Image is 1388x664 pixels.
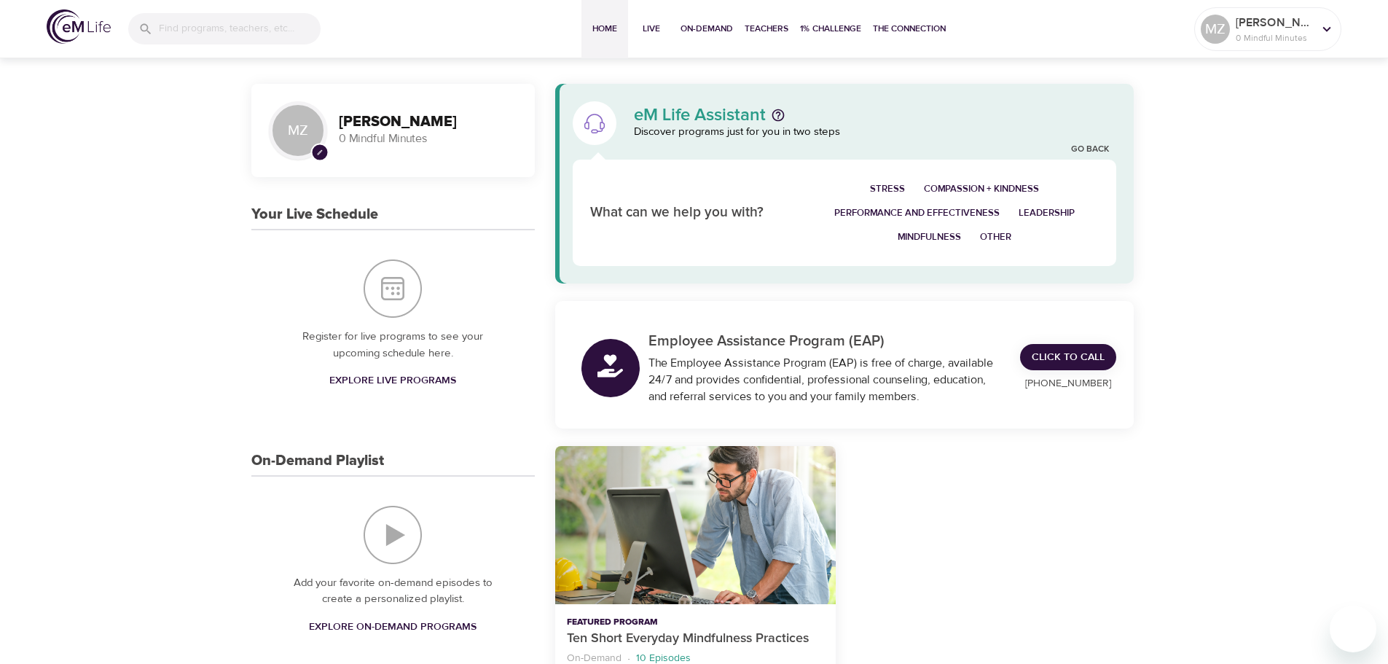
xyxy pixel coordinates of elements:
[924,181,1039,198] span: Compassion + Kindness
[555,446,836,604] button: Ten Short Everyday Mindfulness Practices
[888,225,971,249] button: Mindfulness
[339,130,517,147] p: 0 Mindful Minutes
[898,229,961,246] span: Mindfulness
[281,575,506,608] p: Add your favorite on-demand episodes to create a personalized playlist.
[1009,201,1084,225] button: Leadership
[834,205,1000,222] span: Performance and Effectiveness
[648,355,1003,405] div: The Employee Assistance Program (EAP) is free of charge, available 24/7 and provides confidential...
[309,618,477,636] span: Explore On-Demand Programs
[1019,205,1075,222] span: Leadership
[587,21,622,36] span: Home
[634,106,766,124] p: eM Life Assistant
[681,21,733,36] span: On-Demand
[567,616,824,629] p: Featured Program
[1020,344,1116,371] a: Click to Call
[1032,348,1105,367] span: Click to Call
[873,21,946,36] span: The Connection
[567,629,824,649] p: Ten Short Everyday Mindfulness Practices
[251,206,378,223] h3: Your Live Schedule
[251,453,384,469] h3: On-Demand Playlist
[281,329,506,362] p: Register for live programs to see your upcoming schedule here.
[980,229,1011,246] span: Other
[1071,144,1109,156] a: Go Back
[1020,376,1116,391] p: [PHONE_NUMBER]
[1236,31,1313,44] p: 0 Mindful Minutes
[1330,606,1376,652] iframe: Button to launch messaging window
[1201,15,1230,44] div: MZ
[825,201,1009,225] button: Performance and Effectiveness
[339,114,517,130] h3: [PERSON_NAME]
[303,614,482,641] a: Explore On-Demand Programs
[47,9,111,44] img: logo
[860,177,914,201] button: Stress
[364,506,422,564] img: On-Demand Playlist
[329,372,456,390] span: Explore Live Programs
[800,21,861,36] span: 1% Challenge
[324,367,462,394] a: Explore Live Programs
[1236,14,1313,31] p: [PERSON_NAME]
[269,101,327,160] div: MZ
[583,112,606,135] img: eM Life Assistant
[634,124,1117,141] p: Discover programs just for you in two steps
[971,225,1021,249] button: Other
[590,203,792,224] p: What can we help you with?
[745,21,788,36] span: Teachers
[914,177,1048,201] button: Compassion + Kindness
[634,21,669,36] span: Live
[364,259,422,318] img: Your Live Schedule
[870,181,905,198] span: Stress
[648,330,1003,352] p: Employee Assistance Program (EAP)
[159,13,321,44] input: Find programs, teachers, etc...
